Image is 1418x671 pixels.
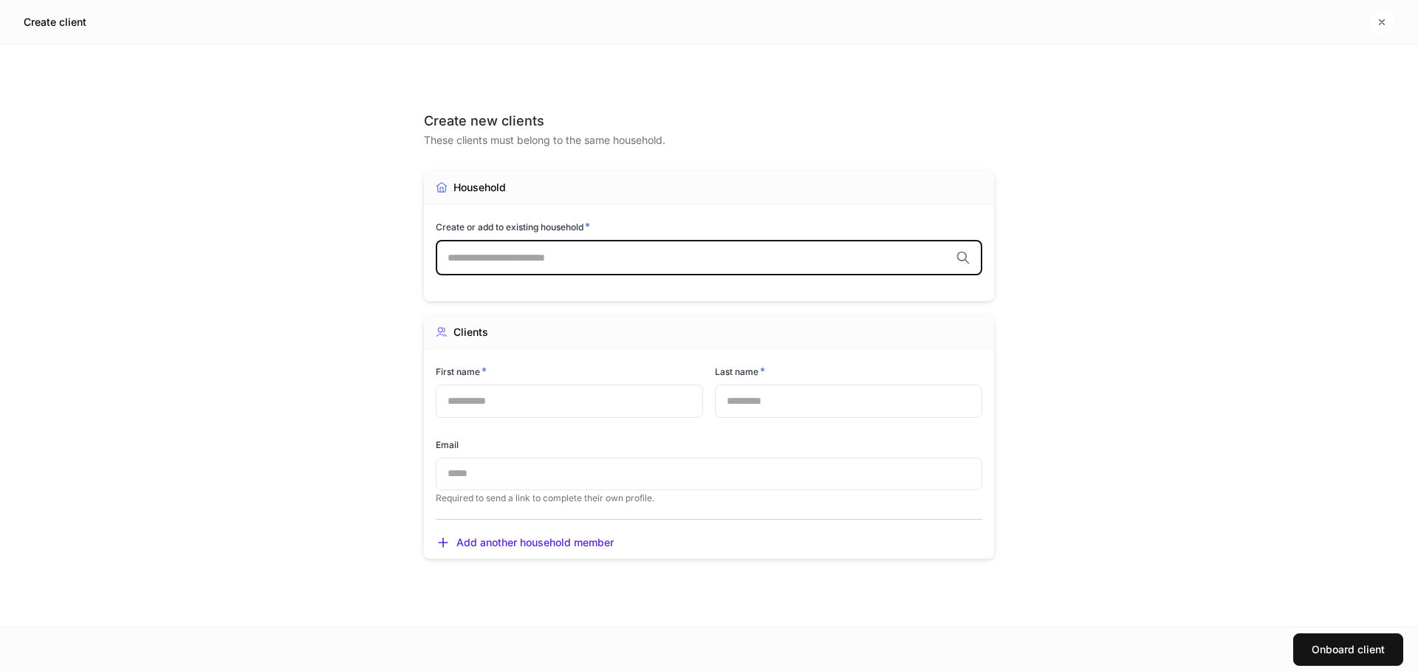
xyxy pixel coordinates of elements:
p: Required to send a link to complete their own profile. [436,492,982,504]
h5: Create client [24,15,86,30]
h6: Last name [715,364,765,379]
div: Onboard client [1312,644,1385,655]
div: Household [453,180,506,195]
h6: Email [436,438,459,452]
button: Add another household member [436,535,614,550]
div: Create new clients [424,112,994,130]
div: Clients [453,325,488,340]
h6: First name [436,364,487,379]
button: Onboard client [1293,633,1403,666]
h6: Create or add to existing household [436,219,590,234]
div: These clients must belong to the same household. [424,130,994,148]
